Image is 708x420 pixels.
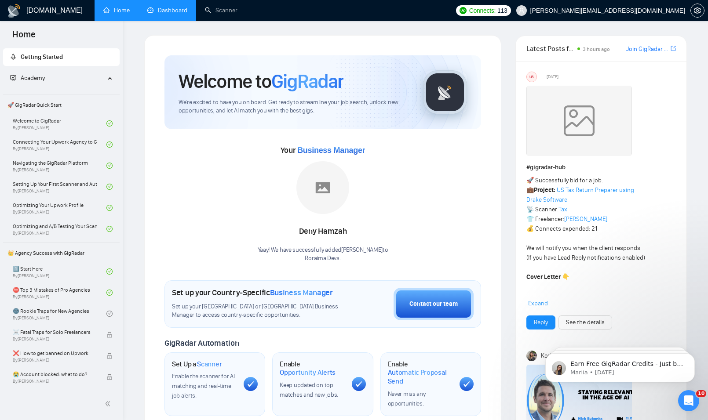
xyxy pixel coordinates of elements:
[258,246,388,263] div: Yaay! We have successfully added [PERSON_NAME] to
[13,370,97,379] span: 😭 Account blocked: what to do?
[13,198,106,217] a: Optimizing Your Upwork ProfileBy[PERSON_NAME]
[172,373,235,399] span: Enable the scanner for AI matching and real-time job alerts.
[106,163,113,169] span: check-circle
[460,7,467,14] img: upwork-logo.png
[21,53,63,61] span: Getting Started
[4,244,119,262] span: 👑 Agency Success with GigRadar
[258,254,388,263] p: Roraima Devs .
[280,381,338,398] span: Keep updated on top matches and new jobs.
[388,368,453,385] span: Automatic Proposal Send
[106,353,113,359] span: lock
[13,337,97,342] span: By [PERSON_NAME]
[179,69,343,93] h1: Welcome to
[558,315,612,329] button: See the details
[583,46,610,52] span: 3 hours ago
[528,300,548,307] span: Expand
[106,226,113,232] span: check-circle
[526,273,569,281] strong: Cover Letter 👇
[106,141,113,148] span: check-circle
[534,318,548,327] a: Reply
[526,186,634,203] a: US Tax Return Preparer using Drake Software
[296,161,349,214] img: placeholder.png
[678,390,699,411] iframe: Intercom live chat
[534,186,555,194] strong: Project:
[13,358,97,363] span: By [PERSON_NAME]
[527,72,536,82] div: US
[172,360,222,369] h1: Set Up a
[172,288,333,297] h1: Set up your Country-Specific
[558,206,567,213] a: Tax
[13,328,97,337] span: ☠️ Fatal Traps for Solo Freelancers
[671,45,676,52] span: export
[106,332,113,338] span: lock
[147,7,187,14] a: dashboardDashboard
[280,360,344,377] h1: Enable
[3,48,120,66] li: Getting Started
[526,43,575,54] span: Latest Posts from the GigRadar Community
[497,6,507,15] span: 113
[280,368,336,377] span: Opportunity Alerts
[13,304,106,323] a: 🌚 Rookie Traps for New AgenciesBy[PERSON_NAME]
[297,146,365,155] span: Business Manager
[409,299,458,309] div: Contact our team
[566,318,605,327] a: See the details
[106,268,113,275] span: check-circle
[13,283,106,302] a: ⛔ Top 3 Mistakes of Pro AgenciesBy[PERSON_NAME]
[13,219,106,239] a: Optimizing and A/B Testing Your Scanner for Better ResultsBy[PERSON_NAME]
[469,6,496,15] span: Connects:
[13,114,106,133] a: Welcome to GigRadarBy[PERSON_NAME]
[13,262,106,281] a: 1️⃣ Start HereBy[PERSON_NAME]
[164,338,239,348] span: GigRadar Automation
[10,74,45,82] span: Academy
[394,288,474,320] button: Contact our team
[105,399,113,408] span: double-left
[106,184,113,190] span: check-circle
[564,215,607,223] a: [PERSON_NAME]
[526,86,632,156] img: weqQh+iSagEgQAAAABJRU5ErkJggg==
[13,349,97,358] span: ❌ How to get banned on Upwork
[388,390,426,407] span: Never miss any opportunities.
[106,290,113,296] span: check-circle
[270,288,333,297] span: Business Manager
[106,311,113,317] span: check-circle
[271,69,343,93] span: GigRadar
[281,145,365,155] span: Your
[691,7,704,14] span: setting
[526,351,537,361] img: Korlan
[696,390,706,397] span: 10
[547,73,558,81] span: [DATE]
[13,177,106,196] a: Setting Up Your First Scanner and Auto-BidderBy[PERSON_NAME]
[526,163,676,172] h1: # gigradar-hub
[518,7,525,14] span: user
[10,75,16,81] span: fund-projection-screen
[103,7,130,14] a: homeHome
[5,28,43,47] span: Home
[690,4,704,18] button: setting
[532,335,708,396] iframe: Intercom notifications message
[7,4,21,18] img: logo
[21,74,45,82] span: Academy
[13,379,97,384] span: By [PERSON_NAME]
[4,96,119,114] span: 🚀 GigRadar Quick Start
[10,54,16,60] span: rocket
[526,315,555,329] button: Reply
[106,120,113,127] span: check-circle
[423,70,467,114] img: gigradar-logo.png
[13,135,106,154] a: Connecting Your Upwork Agency to GigRadarBy[PERSON_NAME]
[179,98,409,115] span: We're excited to have you on board. Get ready to streamline your job search, unlock new opportuni...
[106,205,113,211] span: check-circle
[172,303,350,319] span: Set up your [GEOGRAPHIC_DATA] or [GEOGRAPHIC_DATA] Business Manager to access country-specific op...
[197,360,222,369] span: Scanner
[671,44,676,53] a: export
[690,7,704,14] a: setting
[626,44,669,54] a: Join GigRadar Slack Community
[388,360,453,386] h1: Enable
[106,374,113,380] span: lock
[258,224,388,239] div: Deny Hamzah
[205,7,237,14] a: searchScanner
[13,156,106,175] a: Navigating the GigRadar PlatformBy[PERSON_NAME]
